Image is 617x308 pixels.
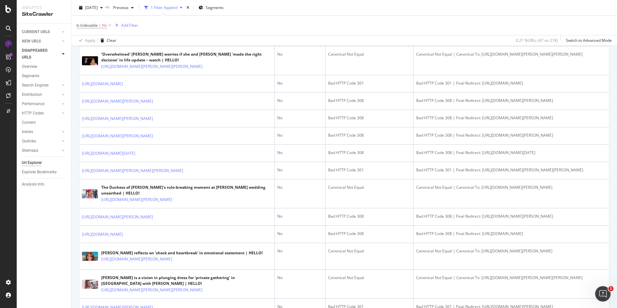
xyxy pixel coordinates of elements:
button: Switch to Advanced Mode [563,35,612,46]
span: 1 [608,286,613,291]
div: 1 Filter Applied [151,5,177,10]
div: Bad HTTP Code 308 [328,115,411,121]
span: No [102,21,107,30]
button: Segments [196,3,226,13]
div: No [277,98,323,104]
button: Clear [98,35,116,46]
span: = [99,23,101,28]
div: Canonical Not Equal [328,248,411,254]
div: Bad HTTP Code 301 | Final Redirect: [URL][DOMAIN_NAME] [416,80,606,86]
div: Analysis Info [22,181,44,188]
div: DISAPPEARED URLS [22,47,54,61]
span: Previous [111,5,129,10]
div: Canonical Not Equal | Canonical To: [URL][DOMAIN_NAME][PERSON_NAME] [416,248,606,254]
img: main image [82,189,98,198]
a: HTTP Codes [22,110,60,117]
a: [URL][DOMAIN_NAME][PERSON_NAME][PERSON_NAME] [82,168,183,174]
div: Bad HTTP Code 308 [328,231,411,237]
div: Bad HTTP Code 308 [328,98,411,104]
a: Overview [22,63,67,70]
a: Url Explorer [22,159,67,166]
a: [URL][DOMAIN_NAME][PERSON_NAME] [101,196,172,203]
div: Canonical Not Equal [328,51,411,57]
div: No [277,167,323,173]
div: NEW URLS [22,38,41,45]
img: main image [82,280,98,289]
div: HTTP Codes [22,110,44,117]
div: times [185,5,191,11]
div: Overview [22,63,37,70]
div: No [277,115,323,121]
img: main image [82,252,98,261]
div: Search Engines [22,82,49,89]
a: [URL][DOMAIN_NAME][DATE] [82,150,135,157]
div: Clear [107,38,116,43]
div: Url Explorer [22,159,42,166]
div: Bad HTTP Code 308 | Final Redirect: [URL][DOMAIN_NAME][PERSON_NAME] [416,132,606,138]
div: Bad HTTP Code 308 | Final Redirect: [URL][DOMAIN_NAME][PERSON_NAME] [416,98,606,104]
a: Outlinks [22,138,60,145]
div: Bad HTTP Code 308 | Final Redirect: [URL][DOMAIN_NAME][PERSON_NAME] [416,213,606,219]
a: Segments [22,73,67,79]
span: Segments [206,5,224,10]
a: [URL][DOMAIN_NAME][PERSON_NAME] [82,214,153,220]
div: No [277,150,323,156]
a: CURRENT URLS [22,29,60,35]
a: Content [22,119,67,126]
div: No [277,248,323,254]
div: No [277,185,323,190]
button: Apply [76,35,95,46]
a: [URL][DOMAIN_NAME][PERSON_NAME] [82,98,153,104]
div: Bad HTTP Code 308 | Final Redirect: [URL][DOMAIN_NAME][DATE] [416,150,606,156]
a: [URL][DOMAIN_NAME][PERSON_NAME][PERSON_NAME] [101,287,202,293]
a: NEW URLS [22,38,60,45]
div: Bad HTTP Code 308 [328,213,411,219]
a: Distribution [22,91,60,98]
button: Previous [111,3,136,13]
div: Canonical Not Equal [328,275,411,281]
div: Outlinks [22,138,36,145]
div: Apply [85,38,95,43]
a: Inlinks [22,129,60,135]
div: Explorer Bookmarks [22,169,57,176]
iframe: Intercom live chat [595,286,611,302]
div: No [277,231,323,237]
div: [PERSON_NAME] is a vision in plunging dress for 'private gathering' in [GEOGRAPHIC_DATA] with [PE... [101,275,272,286]
div: Canonical Not Equal | Canonical To: [URL][DOMAIN_NAME][PERSON_NAME] [416,185,606,190]
div: Inlinks [22,129,33,135]
div: Bad HTTP Code 308 [328,150,411,156]
button: Add Filter [112,22,138,29]
div: Distribution [22,91,42,98]
div: Bad HTTP Code 301 [328,167,411,173]
a: Analysis Info [22,181,67,188]
div: Segments [22,73,39,79]
div: Bad HTTP Code 301 [328,80,411,86]
a: Sitemaps [22,147,60,154]
a: [URL][DOMAIN_NAME][PERSON_NAME] [82,115,153,122]
div: Bad HTTP Code 308 [328,132,411,138]
div: 'Overwhelmed' [PERSON_NAME] worries if she and [PERSON_NAME] 'made the right decision' in life up... [101,51,272,63]
div: Add Filter [121,23,138,28]
div: SiteCrawler [22,11,66,18]
a: Performance [22,101,60,107]
div: Content [22,119,36,126]
div: Canonical Not Equal | Canonical To: [URL][DOMAIN_NAME][PERSON_NAME][PERSON_NAME] [416,51,606,57]
div: No [277,51,323,57]
div: No [277,80,323,86]
div: Performance [22,101,44,107]
div: Bad HTTP Code 301 | Final Redirect: [URL][DOMAIN_NAME][PERSON_NAME][PERSON_NAME] [416,167,606,173]
a: [URL][DOMAIN_NAME] [82,231,123,238]
a: [URL][DOMAIN_NAME][PERSON_NAME][PERSON_NAME] [101,63,202,70]
div: Bad HTTP Code 308 | Final Redirect: [URL][DOMAIN_NAME] [416,231,606,237]
div: Analytics [22,5,66,11]
a: Explorer Bookmarks [22,169,67,176]
a: [URL][DOMAIN_NAME] [82,81,123,87]
div: 0.21 % URLs ( 47 on 21K ) [516,38,558,43]
div: Sitemaps [22,147,38,154]
div: No [277,132,323,138]
span: 2025 Sep. 21st [85,5,98,10]
button: 1 Filter Applied [142,3,185,13]
div: [PERSON_NAME] reflects on 'shock and heartbreak' in emotional statement | HELLO! [101,250,263,256]
div: Canonical Not Equal | Canonical To: [URL][DOMAIN_NAME][PERSON_NAME][PERSON_NAME] [416,275,606,281]
div: Bad HTTP Code 308 | Final Redirect: [URL][DOMAIN_NAME][PERSON_NAME] [416,115,606,121]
